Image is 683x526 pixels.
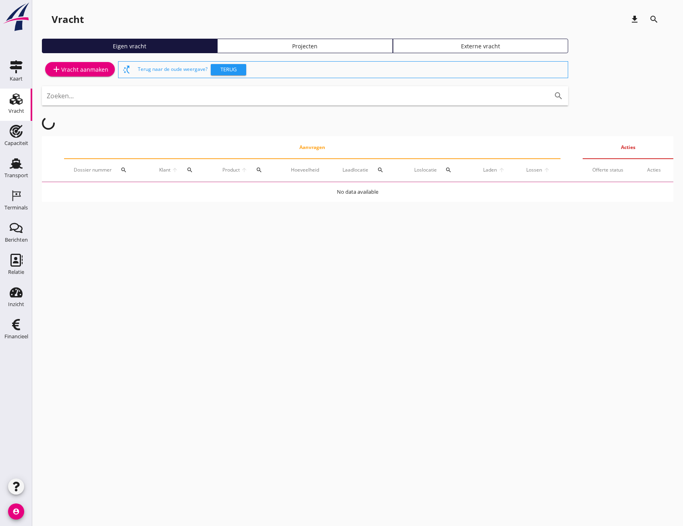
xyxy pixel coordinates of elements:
i: search [377,167,384,173]
div: Laadlocatie [343,160,395,180]
div: Berichten [5,237,28,242]
img: logo-small.a267ee39.svg [2,2,31,32]
div: Financieel [4,334,28,339]
div: Terug naar de oude weergave? [138,62,565,78]
i: search [445,167,452,173]
span: Klant [159,166,171,174]
i: download [630,14,639,24]
div: Eigen vracht [46,42,214,50]
a: Externe vracht [393,39,568,53]
i: arrow_upward [543,167,551,173]
div: Terug [214,66,243,74]
div: Capaciteit [4,141,28,146]
div: Projecten [221,42,389,50]
div: Relatie [8,269,24,275]
i: search [256,167,262,173]
i: add [52,64,61,74]
th: Aanvragen [64,136,561,159]
div: Hoeveelheid [291,166,323,174]
span: Product [222,166,240,174]
i: search [120,167,127,173]
i: switch_access_shortcut [122,65,131,75]
i: search [187,167,193,173]
input: Zoeken... [47,89,541,102]
span: Lossen [525,166,542,174]
div: Inzicht [8,302,24,307]
div: Transport [4,173,28,178]
i: arrow_upward [240,167,248,173]
div: Externe vracht [397,42,565,50]
i: account_circle [8,503,24,520]
span: Laden [482,166,498,174]
i: arrow_upward [498,167,506,173]
div: Acties [647,166,664,174]
a: Projecten [217,39,392,53]
button: Terug [211,64,246,75]
i: search [649,14,659,24]
div: Vracht aanmaken [52,64,108,74]
div: Kaart [10,76,23,81]
th: Acties [583,136,673,159]
div: Offerte status [592,166,628,174]
a: Eigen vracht [42,39,217,53]
div: Terminals [4,205,28,210]
div: Vracht [8,108,24,114]
div: Vracht [52,13,84,26]
a: Vracht aanmaken [45,62,115,77]
div: Loslocatie [414,160,463,180]
i: arrow_upward [171,167,179,173]
td: No data available [42,182,673,202]
div: Dossier nummer [74,160,139,180]
i: search [554,91,563,101]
